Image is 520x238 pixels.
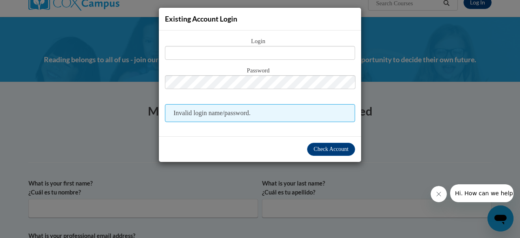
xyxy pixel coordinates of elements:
[314,146,349,152] span: Check Account
[431,186,447,202] iframe: Close message
[450,184,513,202] iframe: Message from company
[165,104,355,122] span: Invalid login name/password.
[5,6,66,12] span: Hi. How can we help?
[165,66,355,75] span: Password
[165,37,355,46] span: Login
[307,143,355,156] button: Check Account
[165,15,237,23] span: Existing Account Login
